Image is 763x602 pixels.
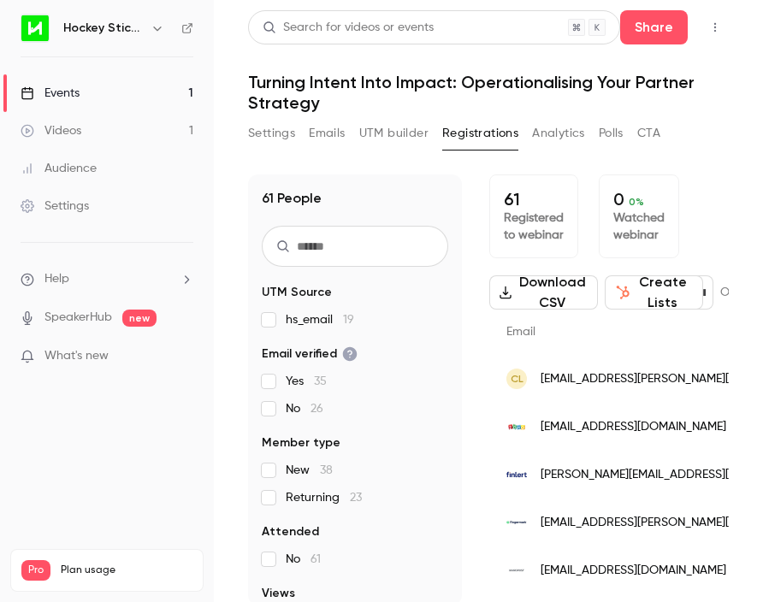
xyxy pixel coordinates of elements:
[320,464,333,476] span: 38
[286,400,323,417] span: No
[314,375,327,387] span: 35
[605,275,703,310] button: Create Lists
[541,418,726,436] span: [EMAIL_ADDRESS][DOMAIN_NAME]
[311,553,321,565] span: 61
[262,345,358,363] span: Email verified
[44,347,109,365] span: What's new
[506,464,527,485] img: finlert.com
[620,10,688,44] button: Share
[21,270,193,288] li: help-dropdown-opener
[44,309,112,327] a: SpeakerHub
[506,560,527,581] img: maropost.com
[532,120,585,147] button: Analytics
[173,349,193,364] iframe: Noticeable Trigger
[262,188,322,209] h1: 61 People
[637,120,660,147] button: CTA
[262,284,332,301] span: UTM Source
[541,562,726,580] span: [EMAIL_ADDRESS][DOMAIN_NAME]
[442,120,518,147] button: Registrations
[262,523,319,540] span: Attended
[613,210,665,244] p: Watched webinar
[309,120,345,147] button: Emails
[511,371,523,387] span: CL
[506,512,527,533] img: fingermarkglobal.com
[21,15,49,42] img: Hockey Stick Advisory
[504,210,564,244] p: Registered to webinar
[122,310,157,327] span: new
[286,462,333,479] span: New
[506,326,535,338] span: Email
[61,564,192,577] span: Plan usage
[286,551,321,568] span: No
[489,275,598,310] button: Download CSV
[262,585,295,602] span: Views
[599,120,624,147] button: Polls
[286,489,362,506] span: Returning
[44,270,69,288] span: Help
[286,373,327,390] span: Yes
[248,72,729,113] h1: Turning Intent Into Impact: Operationalising Your Partner Strategy
[311,403,323,415] span: 26
[21,198,89,215] div: Settings
[263,19,434,37] div: Search for videos or events
[21,560,50,581] span: Pro
[343,314,354,326] span: 19
[248,120,295,147] button: Settings
[21,85,80,102] div: Events
[262,434,340,451] span: Member type
[350,492,362,504] span: 23
[629,196,644,208] span: 0 %
[613,189,665,210] p: 0
[506,416,527,437] img: zohocorp.com
[359,120,429,147] button: UTM builder
[21,122,81,139] div: Videos
[21,160,97,177] div: Audience
[504,189,564,210] p: 61
[63,20,144,37] h6: Hockey Stick Advisory
[286,311,354,328] span: hs_email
